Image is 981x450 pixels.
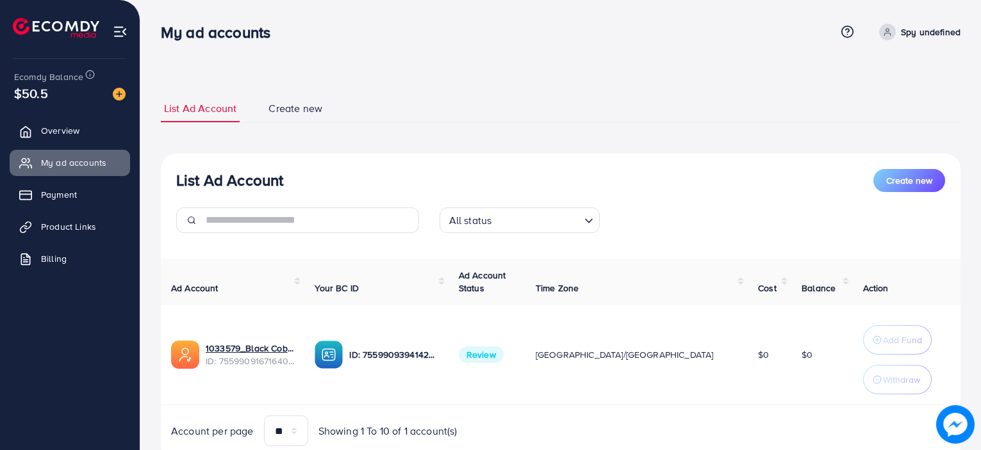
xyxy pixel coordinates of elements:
button: Add Fund [863,325,932,355]
a: Payment [10,182,130,207]
span: All status [447,211,495,230]
img: ic-ba-acc.ded83a64.svg [315,341,343,369]
span: Product Links [41,220,96,233]
span: $50.5 [14,84,48,102]
span: $0 [758,348,769,361]
a: Overview [10,118,130,143]
span: Balance [802,282,836,294]
span: Ad Account [171,282,218,294]
a: My ad accounts [10,150,130,175]
p: Withdraw [883,372,920,387]
span: Cost [758,282,777,294]
span: Create new [268,101,322,116]
span: Your BC ID [315,282,359,294]
div: <span class='underline'>1033579_Black Cobra01_1760178680871</span></br>7559909167164030994 [206,342,294,368]
span: Review [459,346,504,363]
span: Showing 1 To 10 of 1 account(s) [318,424,458,438]
h3: My ad accounts [161,23,281,42]
img: logo [13,18,99,38]
span: Time Zone [536,282,579,294]
span: Action [863,282,889,294]
span: Create new [886,174,932,187]
p: Spy undefined [901,24,960,40]
img: image [936,405,975,444]
span: My ad accounts [41,156,106,169]
a: Spy undefined [874,24,960,40]
span: Ecomdy Balance [14,70,83,83]
p: ID: 7559909394142756865 [349,347,438,362]
span: Billing [41,252,67,265]
img: image [113,88,126,100]
a: 1033579_Black Cobra01_1760178680871 [206,342,294,355]
div: Search for option [440,207,600,233]
a: Billing [10,246,130,271]
p: Add Fund [883,332,922,348]
h3: List Ad Account [176,171,283,189]
span: List Ad Account [164,101,236,116]
span: Ad Account Status [459,269,506,294]
img: ic-ads-acc.e4c84228.svg [171,341,199,369]
span: Payment [41,188,77,201]
span: $0 [802,348,812,361]
button: Create new [873,169,945,192]
span: ID: 7559909167164030994 [206,355,294,367]
button: Withdraw [863,365,932,394]
span: Overview [41,124,79,137]
span: Account per page [171,424,254,438]
input: Search for option [495,209,579,230]
img: menu [113,24,128,39]
span: [GEOGRAPHIC_DATA]/[GEOGRAPHIC_DATA] [536,348,714,361]
a: Product Links [10,214,130,239]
